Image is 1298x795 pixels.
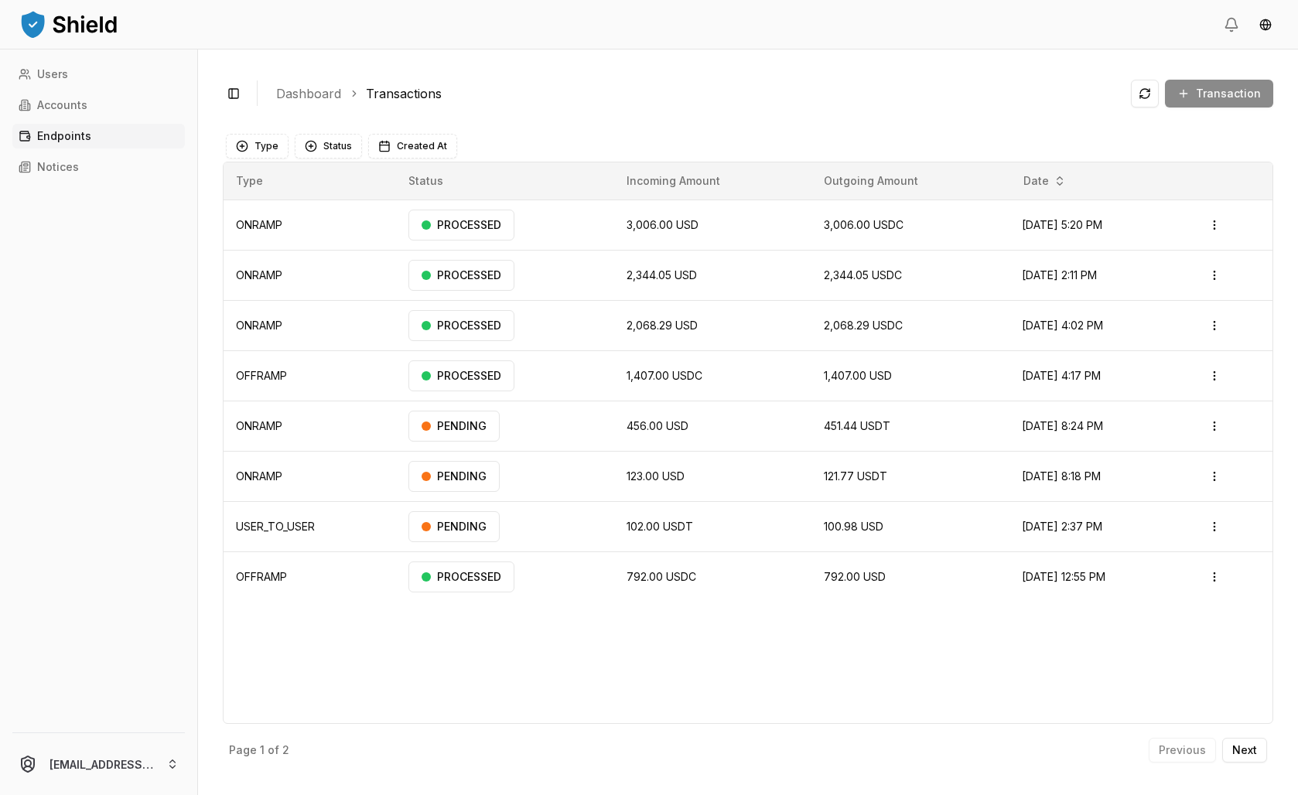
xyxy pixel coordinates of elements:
[627,570,696,583] span: 792.00 USDC
[260,745,265,756] p: 1
[824,419,890,432] span: 451.44 USDT
[12,62,185,87] a: Users
[12,93,185,118] a: Accounts
[12,124,185,148] a: Endpoints
[224,451,396,501] td: ONRAMP
[627,369,702,382] span: 1,407.00 USDC
[408,260,514,291] div: PROCESSED
[1022,520,1102,533] span: [DATE] 2:37 PM
[12,155,185,179] a: Notices
[37,100,87,111] p: Accounts
[408,461,500,492] div: PENDING
[1232,745,1257,756] p: Next
[627,419,688,432] span: 456.00 USD
[824,570,886,583] span: 792.00 USD
[368,134,457,159] button: Created At
[366,84,442,103] a: Transactions
[408,210,514,241] div: PROCESSED
[224,501,396,551] td: USER_TO_USER
[276,84,1119,103] nav: breadcrumb
[19,9,119,39] img: ShieldPay Logo
[408,310,514,341] div: PROCESSED
[627,520,693,533] span: 102.00 USDT
[226,134,289,159] button: Type
[824,369,892,382] span: 1,407.00 USD
[408,561,514,592] div: PROCESSED
[224,401,396,451] td: ONRAMP
[1022,469,1101,483] span: [DATE] 8:18 PM
[1022,369,1101,382] span: [DATE] 4:17 PM
[627,268,697,281] span: 2,344.05 USD
[229,745,257,756] p: Page
[276,84,341,103] a: Dashboard
[1022,268,1097,281] span: [DATE] 2:11 PM
[408,360,514,391] div: PROCESSED
[224,551,396,602] td: OFFRAMP
[1222,738,1267,763] button: Next
[824,218,903,231] span: 3,006.00 USDC
[1022,419,1103,432] span: [DATE] 8:24 PM
[50,756,154,773] p: [EMAIL_ADDRESS][PERSON_NAME][DOMAIN_NAME]
[627,319,698,332] span: 2,068.29 USD
[824,268,902,281] span: 2,344.05 USDC
[37,131,91,142] p: Endpoints
[268,745,279,756] p: of
[614,162,811,200] th: Incoming Amount
[224,200,396,250] td: ONRAMP
[397,140,447,152] span: Created At
[627,469,685,483] span: 123.00 USD
[295,134,362,159] button: Status
[224,300,396,350] td: ONRAMP
[408,511,500,542] div: PENDING
[1022,218,1102,231] span: [DATE] 5:20 PM
[37,69,68,80] p: Users
[282,745,289,756] p: 2
[408,411,500,442] div: PENDING
[824,520,883,533] span: 100.98 USD
[396,162,614,200] th: Status
[6,739,191,789] button: [EMAIL_ADDRESS][PERSON_NAME][DOMAIN_NAME]
[1022,319,1103,332] span: [DATE] 4:02 PM
[1022,570,1105,583] span: [DATE] 12:55 PM
[224,250,396,300] td: ONRAMP
[627,218,699,231] span: 3,006.00 USD
[1017,169,1072,193] button: Date
[811,162,1010,200] th: Outgoing Amount
[824,469,887,483] span: 121.77 USDT
[824,319,903,332] span: 2,068.29 USDC
[224,350,396,401] td: OFFRAMP
[37,162,79,172] p: Notices
[224,162,396,200] th: Type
